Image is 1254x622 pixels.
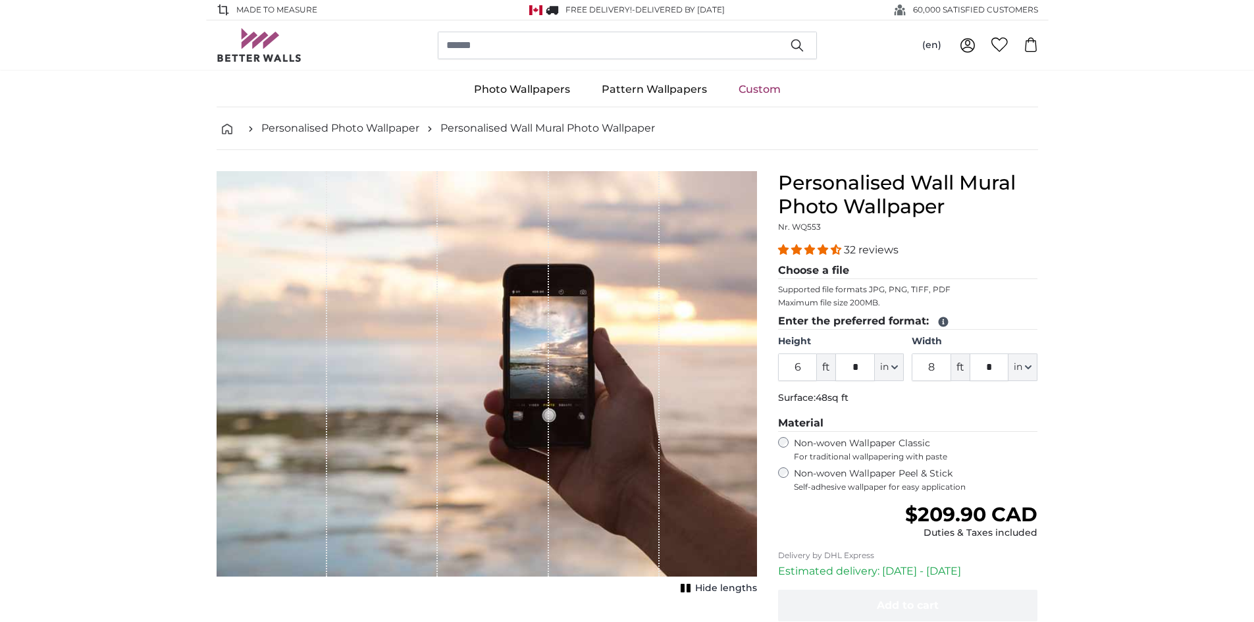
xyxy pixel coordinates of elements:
[875,353,904,381] button: in
[695,582,757,595] span: Hide lengths
[458,72,586,107] a: Photo Wallpapers
[794,437,1038,462] label: Non-woven Wallpaper Classic
[912,335,1037,348] label: Width
[778,263,1038,279] legend: Choose a file
[565,5,632,14] span: FREE delivery!
[778,415,1038,432] legend: Material
[905,502,1037,527] span: $209.90 CAD
[778,222,821,232] span: Nr. WQ553
[844,244,899,256] span: 32 reviews
[529,5,542,15] img: Canada
[778,284,1038,295] p: Supported file formats JPG, PNG, TIFF, PDF
[632,5,725,14] span: -
[913,4,1038,16] span: 60,000 SATISFIED CUSTOMERS
[261,120,419,136] a: Personalised Photo Wallpaper
[794,482,1038,492] span: Self-adhesive wallpaper for easy application
[440,120,655,136] a: Personalised Wall Mural Photo Wallpaper
[778,392,1038,405] p: Surface:
[217,28,302,62] img: Betterwalls
[905,527,1037,540] div: Duties & Taxes included
[217,107,1038,150] nav: breadcrumbs
[877,599,939,611] span: Add to cart
[778,550,1038,561] p: Delivery by DHL Express
[778,563,1038,579] p: Estimated delivery: [DATE] - [DATE]
[778,313,1038,330] legend: Enter the preferred format:
[794,467,1038,492] label: Non-woven Wallpaper Peel & Stick
[794,452,1038,462] span: For traditional wallpapering with paste
[816,392,849,403] span: 48sq ft
[217,171,757,598] div: 1 of 1
[1014,361,1022,374] span: in
[635,5,725,14] span: Delivered by [DATE]
[236,4,317,16] span: Made to Measure
[912,34,952,57] button: (en)
[817,353,835,381] span: ft
[951,353,970,381] span: ft
[723,72,797,107] a: Custom
[778,171,1038,219] h1: Personalised Wall Mural Photo Wallpaper
[1008,353,1037,381] button: in
[880,361,889,374] span: in
[677,579,757,598] button: Hide lengths
[778,590,1038,621] button: Add to cart
[778,298,1038,308] p: Maximum file size 200MB.
[778,244,844,256] span: 4.31 stars
[586,72,723,107] a: Pattern Wallpapers
[778,335,904,348] label: Height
